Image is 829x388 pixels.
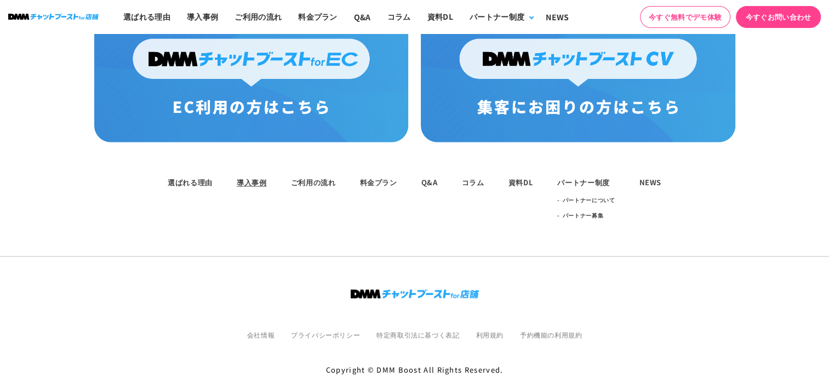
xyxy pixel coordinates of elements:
[291,330,360,339] a: プライバシーポリシー
[557,177,615,188] div: パートナー制度
[462,177,484,187] a: コラム
[237,177,267,187] a: 導入事例
[508,177,534,187] a: 資料DL
[376,330,459,339] a: 特定商取引法に基づく表記
[168,177,213,187] a: 選ばれる理由
[421,177,438,187] a: Q&A
[520,330,582,339] a: 予約機能の利用規約
[359,177,397,187] a: 料金プラン
[563,208,604,223] a: パートナー募集
[291,177,336,187] a: ご利用の流れ
[639,177,661,187] a: NEWS
[247,330,275,339] a: 会社情報
[640,6,730,28] a: 今すぐ無料でデモ体験
[470,11,524,22] div: パートナー制度
[8,14,99,20] img: ロゴ
[351,289,479,298] img: ロゴ
[563,192,615,208] a: パートナーについて
[736,6,821,28] a: 今すぐお問い合わせ
[476,330,503,339] a: 利用規約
